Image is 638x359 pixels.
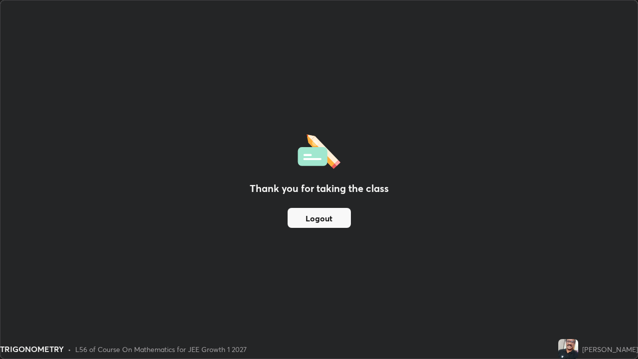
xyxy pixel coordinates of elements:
div: • [68,344,71,355]
img: offlineFeedback.1438e8b3.svg [298,131,340,169]
img: 020e023223db44b3b855fec2c82464f0.jpg [558,339,578,359]
div: [PERSON_NAME] [582,344,638,355]
h2: Thank you for taking the class [250,181,389,196]
button: Logout [288,208,351,228]
div: L56 of Course On Mathematics for JEE Growth 1 2027 [75,344,247,355]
